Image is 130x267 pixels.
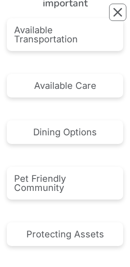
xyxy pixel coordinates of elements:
[109,4,126,21] button: Close
[34,81,96,90] div: Available Care
[14,26,116,44] div: Available Transportation
[33,128,97,137] div: Dining Options
[26,230,104,239] div: Protecting Assets
[14,174,116,192] div: Pet Friendly Community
